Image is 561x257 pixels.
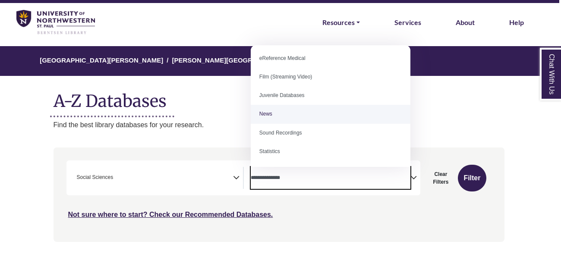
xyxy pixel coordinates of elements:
[251,68,410,86] li: Film (Streaming Video)
[54,46,504,76] nav: breadcrumb
[456,17,475,28] a: About
[54,85,504,111] h1: A-Z Databases
[172,55,295,64] a: [PERSON_NAME][GEOGRAPHIC_DATA]
[251,124,410,142] li: Sound Recordings
[73,173,113,182] li: Social Sciences
[251,86,410,105] li: Juvenile Databases
[77,173,113,182] span: Social Sciences
[458,165,486,191] button: Submit for Search Results
[54,119,504,131] p: Find the best library databases for your research.
[40,55,163,64] a: [GEOGRAPHIC_DATA][PERSON_NAME]
[322,17,360,28] a: Resources
[251,175,410,182] textarea: Search
[115,175,119,182] textarea: Search
[54,147,504,241] nav: Search filters
[68,211,273,218] a: Not sure where to start? Check our Recommended Databases.
[16,10,95,35] img: library_home
[251,142,410,161] li: Statistics
[425,165,456,191] button: Clear Filters
[394,17,421,28] a: Services
[251,49,410,68] li: eReference Medical
[509,17,524,28] a: Help
[251,105,410,123] li: News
